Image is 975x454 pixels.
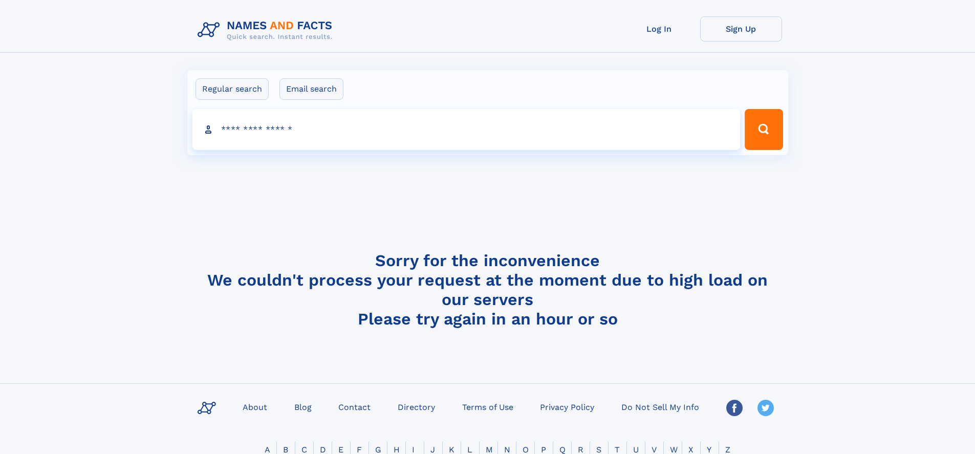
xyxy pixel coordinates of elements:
a: Sign Up [700,16,782,41]
img: Logo Names and Facts [193,16,341,44]
a: Log In [618,16,700,41]
h4: Sorry for the inconvenience We couldn't process your request at the moment due to high load on ou... [193,251,782,329]
input: search input [192,109,741,150]
a: About [239,399,271,414]
img: Facebook [726,400,743,416]
label: Email search [279,78,343,100]
a: Contact [334,399,375,414]
a: Do Not Sell My Info [617,399,703,414]
a: Terms of Use [458,399,517,414]
button: Search Button [745,109,783,150]
a: Directory [394,399,439,414]
a: Blog [290,399,316,414]
img: Twitter [757,400,774,416]
label: Regular search [196,78,269,100]
a: Privacy Policy [536,399,598,414]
